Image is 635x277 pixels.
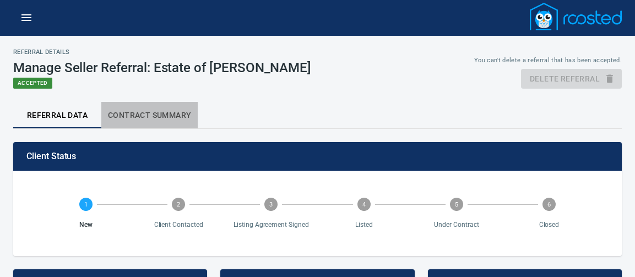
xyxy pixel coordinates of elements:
[26,151,609,162] span: Client Status
[84,201,88,208] text: 1
[588,227,627,269] iframe: Chat
[362,201,366,208] text: 4
[322,220,406,230] span: Listed
[474,57,622,64] span: You can't delete a referral that has been accepted.
[13,60,311,75] h1: Manage Seller Referral: Estate of [PERSON_NAME]
[415,220,498,230] span: Under Contract
[44,220,128,230] span: New
[229,220,313,230] span: Listing Agreement Signed
[507,220,591,230] span: Closed
[108,108,191,122] span: Contract Summary
[530,3,622,30] img: Logo
[455,201,458,208] text: 5
[20,108,95,122] span: Referral Data
[269,201,273,208] text: 3
[177,201,180,208] text: 2
[13,78,52,89] span: Accepted
[137,220,220,230] span: Client Contacted
[13,48,311,56] h2: Referral Details
[547,201,551,208] text: 6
